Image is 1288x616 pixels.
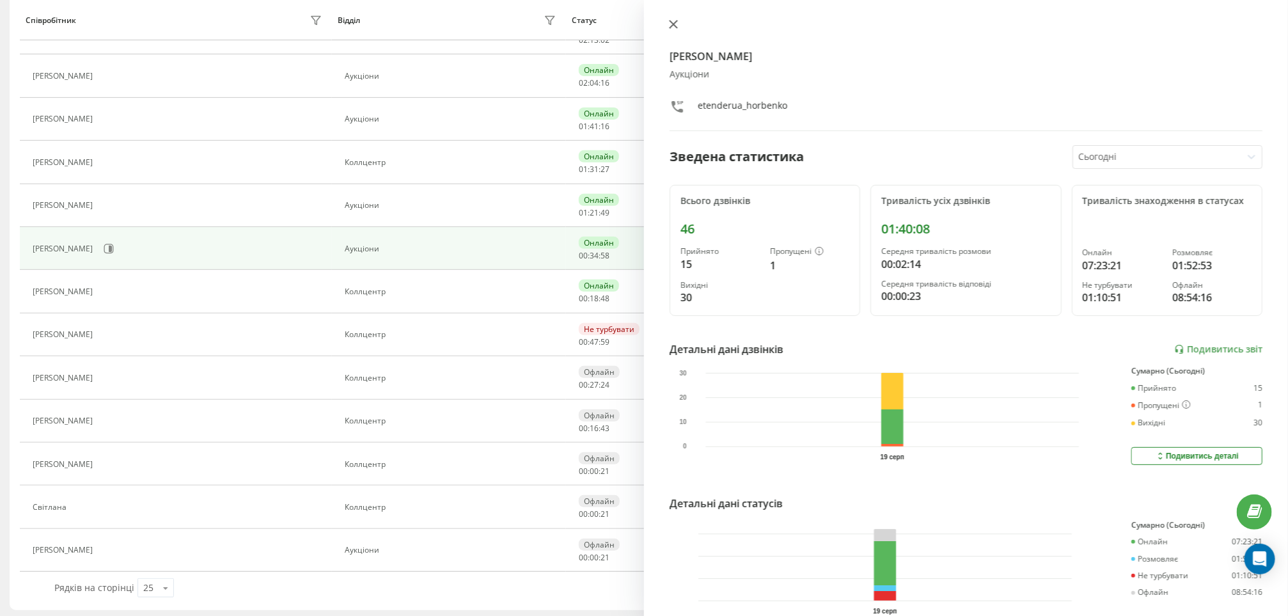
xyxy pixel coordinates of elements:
[54,581,134,594] span: Рядків на сторінці
[590,552,599,563] span: 00
[579,366,620,378] div: Офлайн
[590,207,599,218] span: 21
[670,496,783,511] div: Детальні дані статусів
[1131,555,1178,564] div: Розмовляє
[579,466,588,477] span: 00
[579,553,609,562] div: : :
[1172,248,1252,257] div: Розмовляє
[680,221,849,237] div: 46
[881,247,1050,256] div: Середня тривалість розмови
[1131,384,1176,393] div: Прийнято
[579,122,609,131] div: : :
[579,323,640,335] div: Не турбувати
[679,394,687,401] text: 20
[1258,400,1262,411] div: 1
[579,424,609,433] div: : :
[33,503,70,512] div: Світлана
[143,581,153,594] div: 25
[590,466,599,477] span: 00
[601,293,609,304] span: 48
[579,209,609,217] div: : :
[881,196,1050,207] div: Тривалість усіх дзвінків
[579,294,609,303] div: : :
[1232,588,1262,597] div: 08:54:16
[579,293,588,304] span: 00
[1083,290,1162,305] div: 01:10:51
[679,418,687,425] text: 10
[33,201,96,210] div: [PERSON_NAME]
[579,423,588,434] span: 00
[1083,196,1252,207] div: Тривалість знаходження в статусах
[601,509,609,519] span: 21
[579,107,619,120] div: Онлайн
[579,237,619,249] div: Онлайн
[670,69,1262,80] div: Аукціони
[345,546,559,555] div: Аукціони
[33,158,96,167] div: [PERSON_NAME]
[579,409,620,422] div: Офлайн
[579,165,609,174] div: : :
[1172,290,1252,305] div: 08:54:16
[345,287,559,296] div: Коллцентр
[601,466,609,477] span: 21
[345,374,559,383] div: Коллцентр
[881,257,1050,272] div: 00:02:14
[579,510,609,519] div: : :
[579,509,588,519] span: 00
[1253,418,1262,427] div: 30
[579,164,588,175] span: 01
[345,201,559,210] div: Аукціони
[1131,588,1168,597] div: Офлайн
[345,115,559,123] div: Аукціони
[770,247,849,257] div: Пропущені
[881,221,1050,237] div: 01:40:08
[698,99,787,118] div: etenderua_horbenko
[1232,571,1262,580] div: 01:10:51
[1131,418,1165,427] div: Вихідні
[590,121,599,132] span: 41
[1131,400,1191,411] div: Пропущені
[670,147,804,166] div: Зведена статистика
[579,194,619,206] div: Онлайн
[579,251,609,260] div: : :
[601,336,609,347] span: 59
[1083,248,1162,257] div: Онлайн
[1253,384,1262,393] div: 15
[601,121,609,132] span: 16
[601,77,609,88] span: 16
[601,250,609,261] span: 58
[579,539,620,551] div: Офлайн
[683,443,687,450] text: 0
[345,244,559,253] div: Аукціони
[1083,281,1162,290] div: Не турбувати
[590,379,599,390] span: 27
[670,342,783,357] div: Детальні дані дзвінків
[601,207,609,218] span: 49
[881,280,1050,288] div: Середня тривалість відповіді
[601,423,609,434] span: 43
[33,72,96,81] div: [PERSON_NAME]
[680,257,760,272] div: 15
[601,379,609,390] span: 24
[1131,571,1188,580] div: Не турбувати
[579,495,620,507] div: Офлайн
[33,287,96,296] div: [PERSON_NAME]
[579,467,609,476] div: : :
[680,290,760,305] div: 30
[1232,555,1262,564] div: 01:52:53
[590,509,599,519] span: 00
[1131,367,1262,375] div: Сумарно (Сьогодні)
[345,72,559,81] div: Аукціони
[33,115,96,123] div: [PERSON_NAME]
[345,330,559,339] div: Коллцентр
[33,416,96,425] div: [PERSON_NAME]
[770,258,849,273] div: 1
[1172,258,1252,273] div: 01:52:53
[338,16,360,25] div: Відділ
[579,280,619,292] div: Онлайн
[590,77,599,88] span: 04
[1131,521,1262,530] div: Сумарно (Сьогодні)
[33,374,96,383] div: [PERSON_NAME]
[579,207,588,218] span: 01
[680,247,760,256] div: Прийнято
